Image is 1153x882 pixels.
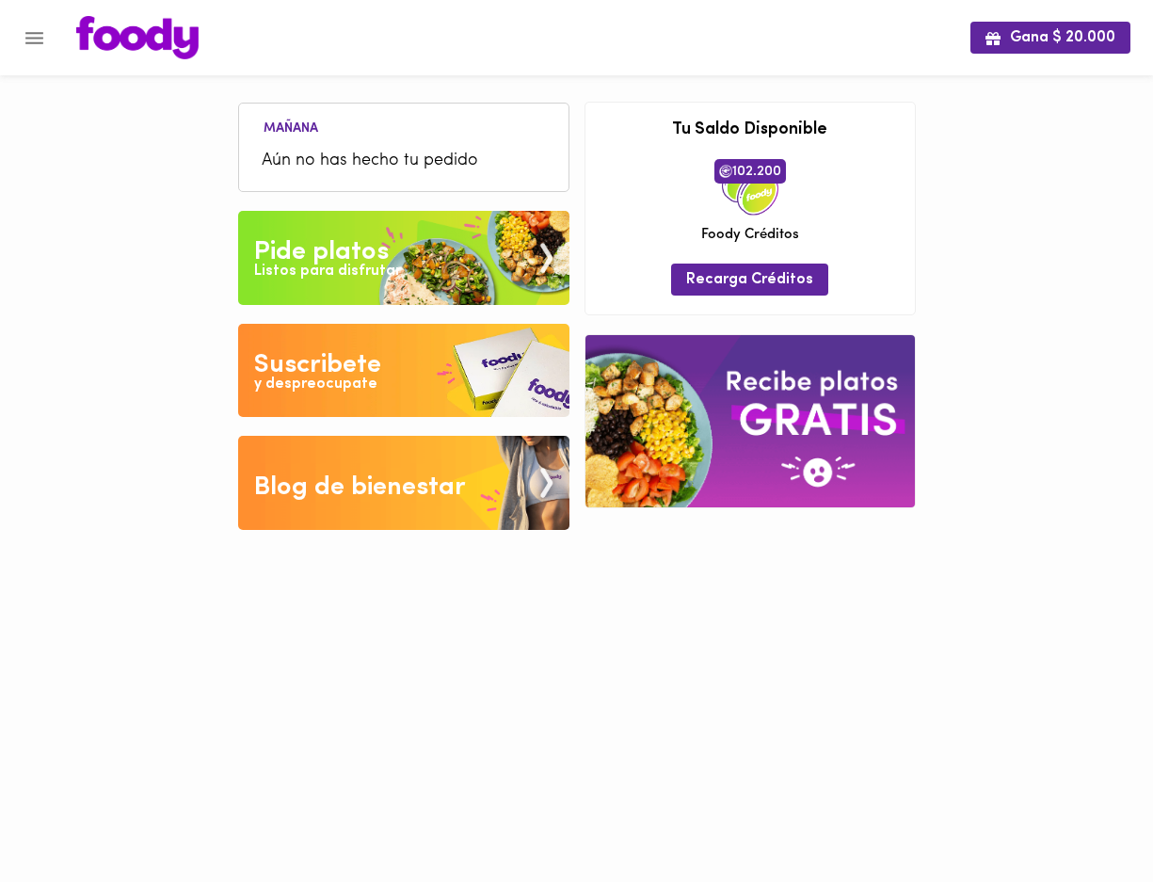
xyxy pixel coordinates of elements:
[722,159,778,216] img: credits-package.png
[714,159,786,184] span: 102.200
[686,271,813,289] span: Recarga Créditos
[585,335,915,507] img: referral-banner.png
[254,346,381,384] div: Suscribete
[985,29,1115,47] span: Gana $ 20.000
[76,16,199,59] img: logo.png
[248,118,333,136] li: Mañana
[238,324,569,418] img: Disfruta bajar de peso
[671,264,828,295] button: Recarga Créditos
[254,469,466,506] div: Blog de bienestar
[238,436,569,530] img: Blog de bienestar
[238,211,569,305] img: Pide un Platos
[970,22,1130,53] button: Gana $ 20.000
[1044,773,1134,863] iframe: Messagebird Livechat Widget
[254,233,389,271] div: Pide platos
[719,165,732,178] img: foody-creditos.png
[254,261,401,282] div: Listos para disfrutar
[11,15,57,61] button: Menu
[262,149,546,174] span: Aún no has hecho tu pedido
[600,121,901,140] h3: Tu Saldo Disponible
[254,374,377,395] div: y despreocupate
[701,225,799,245] span: Foody Créditos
